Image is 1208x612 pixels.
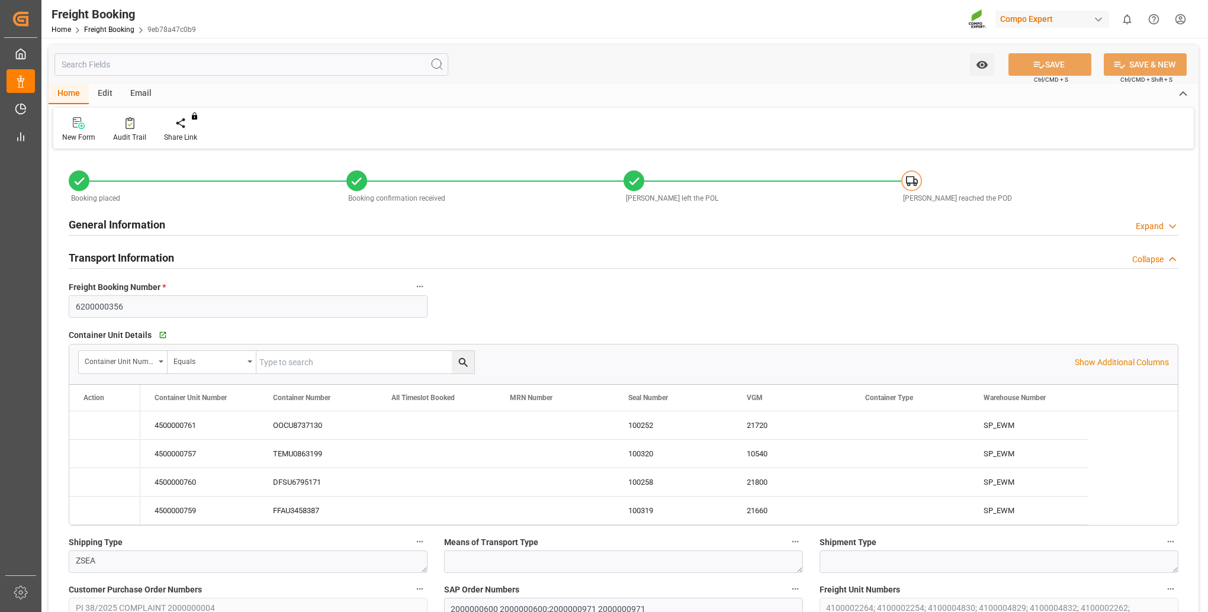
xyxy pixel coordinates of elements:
div: FFAU3458387 [259,497,377,524]
div: Press SPACE to select this row. [140,440,1088,468]
input: Search Fields [54,53,448,76]
button: Customer Purchase Order Numbers [412,581,428,597]
div: 21660 [732,497,851,524]
div: 4500000759 [140,497,259,524]
span: Booking confirmation received [348,194,445,202]
span: MRN Number [510,394,552,402]
div: Press SPACE to select this row. [69,440,140,468]
div: Equals [174,353,243,367]
div: Container Unit Number [85,353,155,367]
button: SAVE [1008,53,1091,76]
button: SAP Order Numbers [788,581,803,597]
span: All Timeslot Booked [391,394,455,402]
div: Email [121,84,160,104]
h2: General Information [69,217,165,233]
input: Type to search [256,351,474,373]
h2: Transport Information [69,250,174,266]
span: Customer Purchase Order Numbers [69,584,202,596]
div: 4500000760 [140,468,259,496]
button: Compo Expert [995,8,1114,30]
span: Freight Booking Number [69,281,166,294]
div: TEMU0863199 [259,440,377,468]
button: Freight Booking Number * [412,279,428,294]
div: Expand [1136,220,1164,233]
span: Shipping Type [69,536,123,549]
div: Edit [89,84,121,104]
div: Press SPACE to select this row. [69,497,140,525]
button: SAVE & NEW [1104,53,1187,76]
span: Warehouse Number [984,394,1046,402]
div: DFSU6795171 [259,468,377,496]
span: Freight Unit Numbers [820,584,900,596]
div: 100258 [614,468,732,496]
button: search button [452,351,474,373]
button: Means of Transport Type [788,534,803,549]
div: Press SPACE to select this row. [69,468,140,497]
button: show 0 new notifications [1114,6,1140,33]
p: Show Additional Columns [1075,356,1169,369]
div: Press SPACE to select this row. [140,468,1088,497]
div: Freight Booking [52,5,196,23]
span: Seal Number [628,394,668,402]
button: open menu [79,351,168,373]
div: Press SPACE to select this row. [140,411,1088,440]
img: Screenshot%202023-09-29%20at%2010.02.21.png_1712312052.png [968,9,987,30]
span: Shipment Type [820,536,876,549]
span: Ctrl/CMD + Shift + S [1120,75,1172,84]
span: Means of Transport Type [444,536,538,549]
span: [PERSON_NAME] reached the POD [903,194,1012,202]
div: SP_EWM [969,497,1088,524]
div: 100252 [614,411,732,439]
span: SAP Order Numbers [444,584,519,596]
button: Help Center [1140,6,1167,33]
div: Collapse [1132,253,1164,266]
div: Compo Expert [995,11,1109,28]
div: Action [83,394,104,402]
div: 10540 [732,440,851,468]
button: open menu [168,351,256,373]
span: Booking placed [71,194,120,202]
a: Home [52,25,71,34]
div: 4500000761 [140,411,259,439]
span: [PERSON_NAME] left the POL [626,194,718,202]
div: 4500000757 [140,440,259,468]
div: 21800 [732,468,851,496]
div: 100320 [614,440,732,468]
div: SP_EWM [969,468,1088,496]
span: VGM [747,394,763,402]
textarea: ZSEA [69,550,428,573]
div: Press SPACE to select this row. [140,497,1088,525]
div: New Form [62,132,95,143]
span: Container Type [865,394,913,402]
div: Press SPACE to select this row. [69,411,140,440]
button: Freight Unit Numbers [1163,581,1178,597]
button: Shipping Type [412,534,428,549]
div: Home [49,84,89,104]
div: SP_EWM [969,440,1088,468]
span: Container Unit Number [155,394,227,402]
div: OOCU8737130 [259,411,377,439]
button: Shipment Type [1163,534,1178,549]
button: open menu [970,53,994,76]
a: Freight Booking [84,25,134,34]
div: SP_EWM [969,411,1088,439]
span: Ctrl/CMD + S [1034,75,1068,84]
div: 21720 [732,411,851,439]
span: Container Number [273,394,330,402]
div: Audit Trail [113,132,146,143]
span: Container Unit Details [69,329,152,342]
div: 100319 [614,497,732,524]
